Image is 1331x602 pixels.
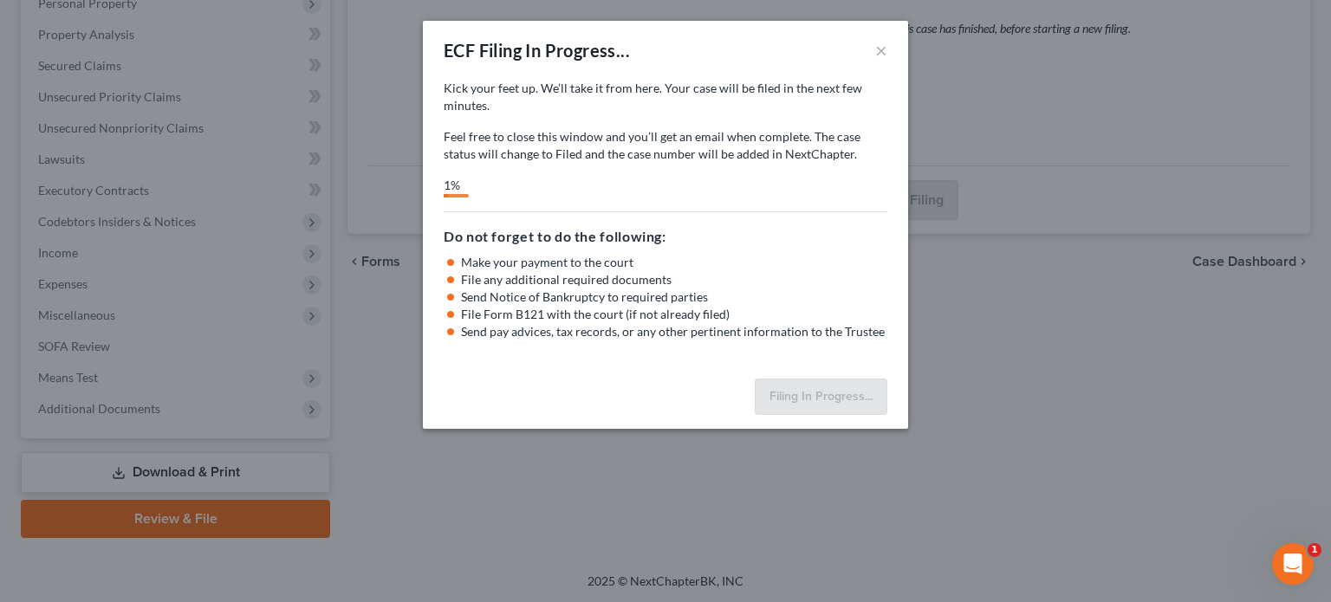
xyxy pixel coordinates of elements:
button: Filing In Progress... [755,379,887,415]
div: 1% [444,177,448,194]
li: Send Notice of Bankruptcy to required parties [461,288,887,306]
li: File any additional required documents [461,271,887,288]
iframe: Intercom live chat [1272,543,1314,585]
div: ECF Filing In Progress... [444,38,630,62]
button: × [875,40,887,61]
p: Feel free to close this window and you’ll get an email when complete. The case status will change... [444,128,887,163]
li: Make your payment to the court [461,254,887,271]
li: Send pay advices, tax records, or any other pertinent information to the Trustee [461,323,887,340]
h5: Do not forget to do the following: [444,226,887,247]
p: Kick your feet up. We’ll take it from here. Your case will be filed in the next few minutes. [444,80,887,114]
span: 1 [1308,543,1321,557]
li: File Form B121 with the court (if not already filed) [461,306,887,323]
